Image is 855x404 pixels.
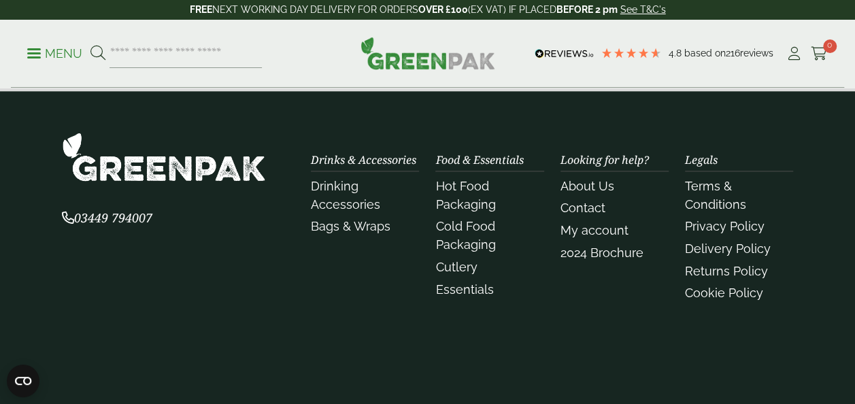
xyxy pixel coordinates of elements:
[190,4,212,15] strong: FREE
[740,48,773,58] span: reviews
[311,179,380,212] a: Drinking Accessories
[685,264,768,278] a: Returns Policy
[27,46,82,62] p: Menu
[685,241,771,256] a: Delivery Policy
[560,246,643,260] a: 2024 Brochure
[601,47,662,59] div: 4.79 Stars
[560,179,614,193] a: About Us
[620,4,666,15] a: See T&C's
[62,212,152,225] a: 03449 794007
[7,365,39,397] button: Open CMP widget
[560,223,628,237] a: My account
[535,49,594,58] img: REVIEWS.io
[811,47,828,61] i: Cart
[62,209,152,226] span: 03449 794007
[685,179,746,212] a: Terms & Conditions
[823,39,837,53] span: 0
[435,282,493,297] a: Essentials
[685,286,763,300] a: Cookie Policy
[361,37,495,69] img: GreenPak Supplies
[811,44,828,64] a: 0
[685,219,765,233] a: Privacy Policy
[435,179,495,212] a: Hot Food Packaging
[560,201,605,215] a: Contact
[311,219,390,233] a: Bags & Wraps
[27,46,82,59] a: Menu
[726,48,740,58] span: 216
[418,4,468,15] strong: OVER £100
[435,260,477,274] a: Cutlery
[684,48,726,58] span: Based on
[62,132,266,182] img: GreenPak Supplies
[556,4,618,15] strong: BEFORE 2 pm
[669,48,684,58] span: 4.8
[786,47,803,61] i: My Account
[435,219,495,252] a: Cold Food Packaging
